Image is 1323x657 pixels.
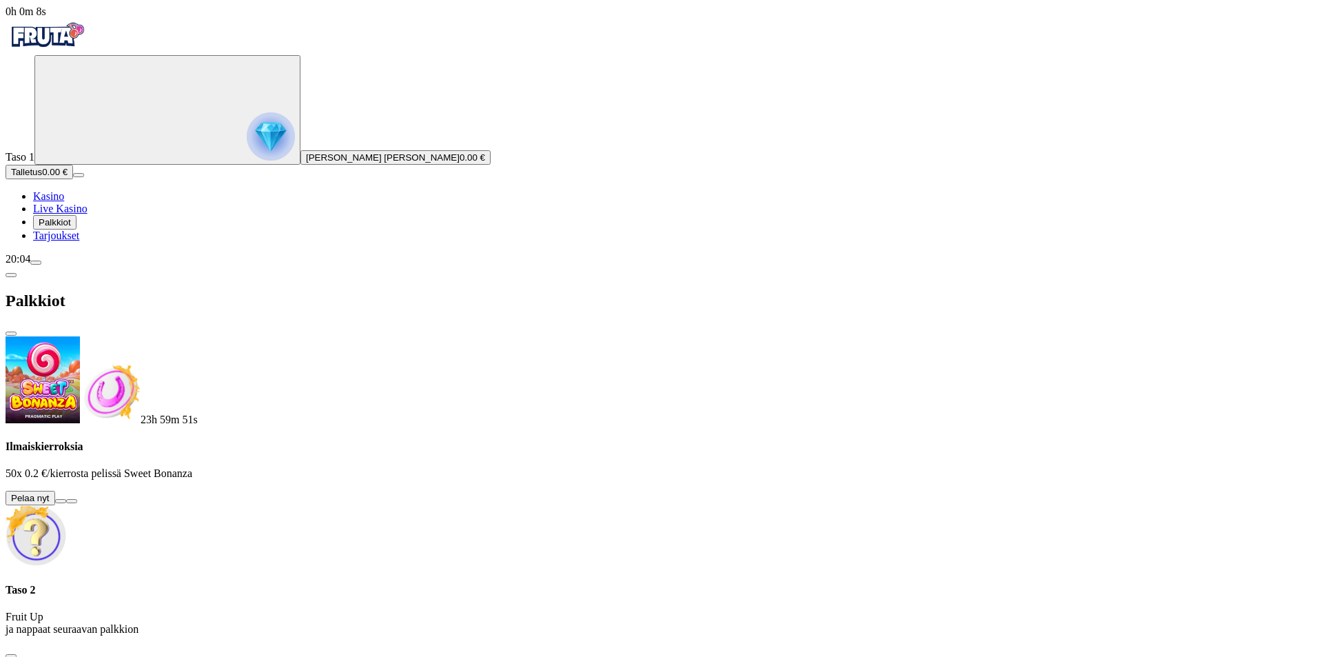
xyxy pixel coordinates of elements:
[39,217,71,228] span: Palkkiot
[34,55,300,165] button: reward progress
[6,584,1317,596] h4: Taso 2
[6,253,30,265] span: 20:04
[33,203,88,214] a: poker-chip iconLive Kasino
[33,215,76,230] button: reward iconPalkkiot
[33,190,64,202] span: Kasino
[6,18,1317,242] nav: Primary
[460,152,485,163] span: 0.00 €
[33,230,79,241] a: gift-inverted iconTarjoukset
[6,292,1317,310] h2: Palkkiot
[6,18,88,52] img: Fruta
[11,167,42,177] span: Talletus
[42,167,68,177] span: 0.00 €
[247,112,295,161] img: reward progress
[33,230,79,241] span: Tarjoukset
[6,332,17,336] button: close
[33,190,64,202] a: diamond iconKasino
[6,336,80,423] img: Sweet Bonanza
[6,43,88,54] a: Fruta
[73,173,84,177] button: menu
[80,363,141,423] img: Freespins bonus icon
[6,611,1317,636] p: Fruit Up ja nappaat seuraavan palkkion
[306,152,460,163] span: [PERSON_NAME] [PERSON_NAME]
[141,414,198,425] span: countdown
[6,467,1317,480] p: 50x 0.2 €/kierrosta pelissä Sweet Bonanza
[6,165,73,179] button: Talletusplus icon0.00 €
[6,441,1317,453] h4: Ilmaiskierroksia
[6,491,55,505] button: Pelaa nyt
[66,499,77,503] button: info
[33,203,88,214] span: Live Kasino
[6,151,34,163] span: Taso 1
[30,261,41,265] button: menu
[6,6,46,17] span: user session time
[11,493,50,503] span: Pelaa nyt
[6,273,17,277] button: chevron-left icon
[6,505,66,566] img: Unlock reward icon
[300,150,491,165] button: [PERSON_NAME] [PERSON_NAME]0.00 €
